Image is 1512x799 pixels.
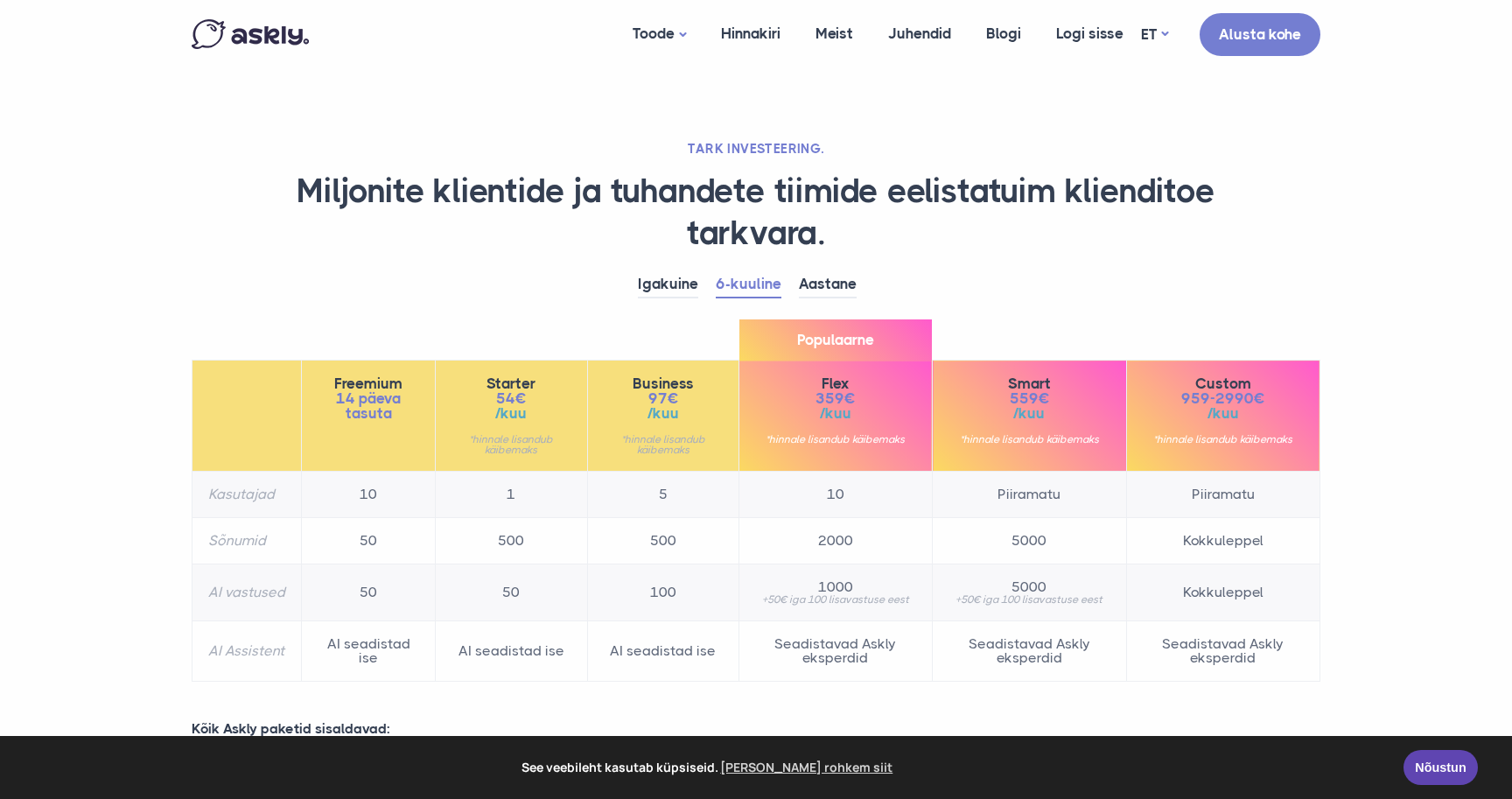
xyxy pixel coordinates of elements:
small: +50€ iga 100 lisavastuse eest [755,594,916,605]
small: *hinnale lisandub käibemaks [451,434,570,455]
span: 5000 [948,580,1109,594]
span: Business [604,376,723,391]
a: 6-kuuline [716,271,781,298]
th: AI Assistent [192,621,302,682]
span: 559€ [948,391,1109,406]
td: 50 [302,564,436,621]
span: Starter [451,376,570,391]
small: +50€ iga 100 lisavastuse eest [948,594,1109,605]
span: Custom [1143,376,1304,391]
h1: Miljonite klientide ja tuhandete tiimide eelistatuim klienditoe tarkvara. [192,171,1320,254]
td: 50 [302,518,436,564]
th: AI vastused [192,564,302,621]
td: Piiramatu [1126,472,1319,518]
span: 959-2990€ [1143,391,1304,406]
a: learn more about cookies [718,754,896,781]
a: Alusta kohe [1200,13,1320,56]
td: Seadistavad Askly eksperdid [1126,621,1319,682]
span: /kuu [451,406,570,421]
span: Freemium [318,376,419,391]
a: Igakuine [638,271,698,298]
span: /kuu [604,406,723,421]
td: 10 [302,472,436,518]
span: See veebileht kasutab küpsiseid. [25,754,1391,781]
td: Seadistavad Askly eksperdid [933,621,1126,682]
td: 500 [436,518,587,564]
td: 2000 [738,518,932,564]
span: 1000 [755,580,916,594]
h2: TARK INVESTEERING. [192,140,1320,158]
span: 54€ [451,391,570,406]
td: 5 [587,472,738,518]
td: Piiramatu [933,472,1126,518]
td: Kokkuleppel [1126,518,1319,564]
span: /kuu [948,406,1109,421]
td: Seadistavad Askly eksperdid [738,621,932,682]
th: Sõnumid [192,518,302,564]
td: 10 [738,472,932,518]
th: Kasutajad [192,472,302,518]
span: Kokkuleppel [1143,585,1304,599]
span: /kuu [1143,406,1304,421]
td: 1 [436,472,587,518]
td: 50 [436,564,587,621]
span: 97€ [604,391,723,406]
span: Flex [755,376,916,391]
small: *hinnale lisandub käibemaks [604,434,723,455]
span: 14 päeva tasuta [318,391,419,421]
span: 359€ [755,391,916,406]
a: Nõustun [1403,750,1478,785]
a: Aastane [799,271,857,298]
td: 5000 [933,518,1126,564]
small: *hinnale lisandub käibemaks [1143,434,1304,445]
td: 100 [587,564,738,621]
td: AI seadistad ise [302,621,436,682]
small: *hinnale lisandub käibemaks [948,434,1109,445]
span: Populaarne [739,319,932,361]
small: *hinnale lisandub käibemaks [755,434,916,445]
td: AI seadistad ise [587,621,738,682]
img: Askly [192,19,309,49]
a: ET [1141,22,1168,47]
span: /kuu [755,406,916,421]
span: Smart [948,376,1109,391]
strong: Kõik Askly paketid sisaldavad: [192,720,390,737]
td: 500 [587,518,738,564]
td: AI seadistad ise [436,621,587,682]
